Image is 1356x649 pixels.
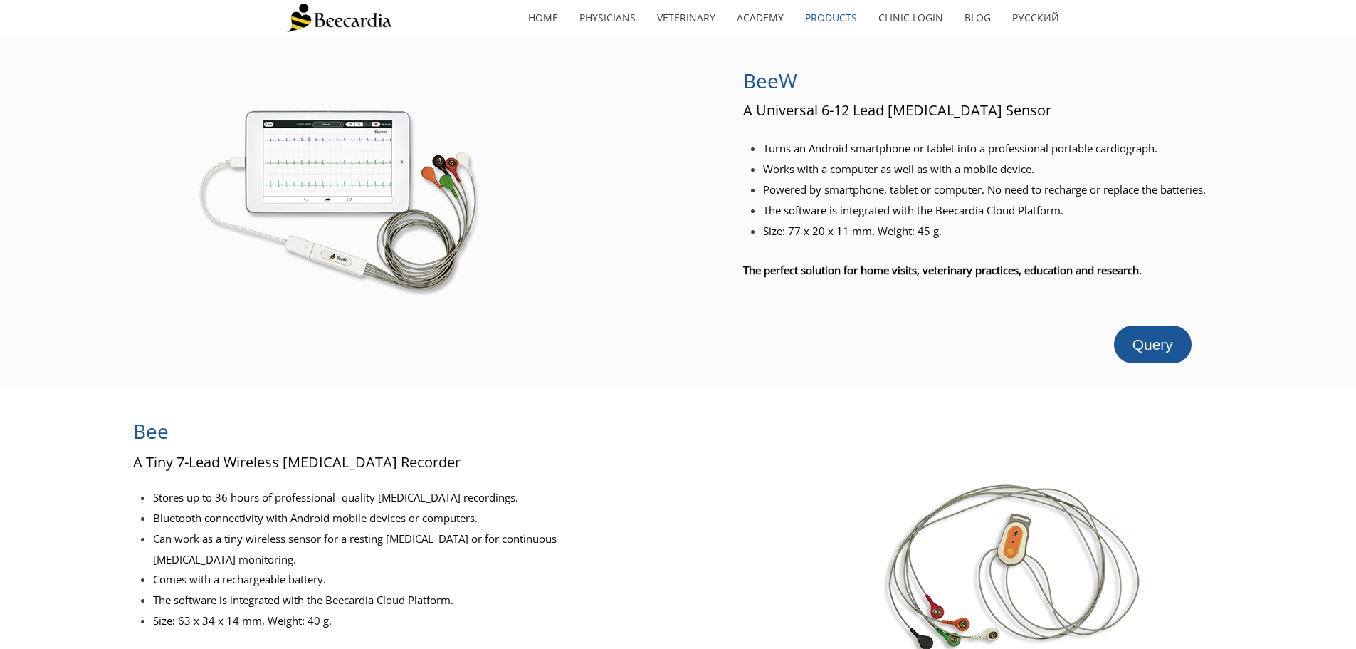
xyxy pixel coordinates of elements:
span: The software is integrated with the Beecardia Cloud Platform. [763,203,1063,217]
a: Query [1114,326,1192,363]
span: A Universal 6-12 Lead [MEDICAL_DATA] Sensor [743,100,1051,120]
a: Clinic Login [868,1,954,34]
img: Beecardia [287,4,391,32]
span: Can work as a tiny wireless sensor for a resting [MEDICAL_DATA] or for continuous [MEDICAL_DATA] ... [153,531,557,566]
a: Physicians [569,1,646,34]
a: Academy [726,1,794,34]
span: Powered by smartphone, tablet or computer. No need to recharge or replace the batteries. [763,182,1206,197]
a: Русский [1002,1,1070,34]
span: BeeW [743,67,797,94]
span: Works with a computer as well as with a mobile device. [763,162,1034,176]
span: Bluetooth connectivity with Android mobile devices or computers. [153,511,478,525]
a: home [517,1,569,34]
span: Turns an Android smartphone or tablet into a professional portable cardiograph. [763,141,1157,155]
a: Veterinary [646,1,726,34]
span: A Tiny 7-Lead Wireless [MEDICAL_DATA] Recorder [133,452,461,472]
span: Stores up to 36 hours of professional- quality [MEDICAL_DATA] recordings. [153,490,518,504]
span: Comes with a rechargeable battery. [153,572,326,586]
a: Products [794,1,868,34]
span: Query [1132,336,1173,353]
span: The perfect solution for home visits, veterinary practices, education and research. [743,263,1142,277]
span: The software is integrated with the Beecardia Cloud Platform. [153,593,453,607]
a: Blog [954,1,1002,34]
span: Size: 63 x 34 x 14 mm, Weight: 40 g. [153,613,332,628]
span: Size: 77 x 20 x 11 mm. Weight: 45 g. [763,224,942,238]
span: Bee [133,417,169,445]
